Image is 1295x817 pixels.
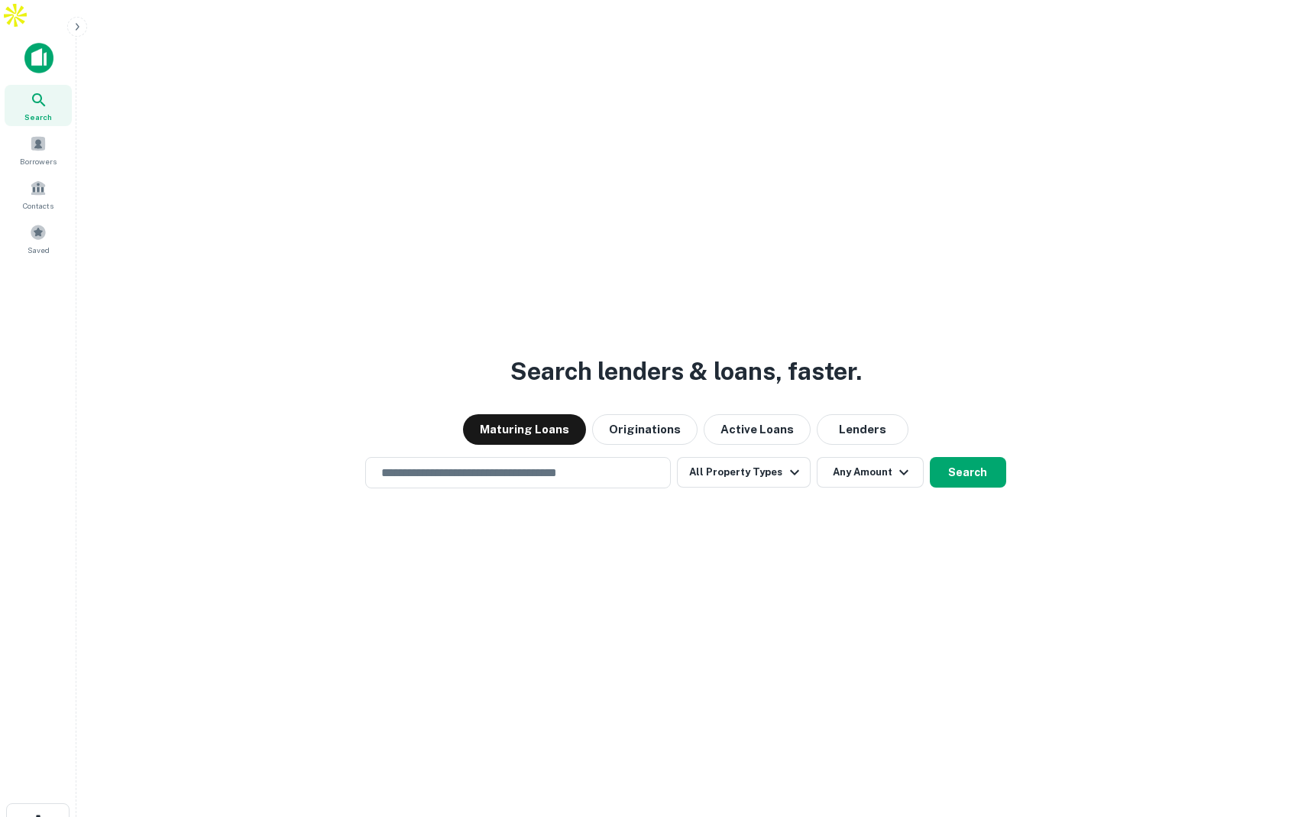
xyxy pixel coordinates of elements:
a: Contacts [5,173,72,215]
img: capitalize-icon.png [24,43,53,73]
span: Search [24,111,52,123]
button: Lenders [817,414,908,445]
iframe: Chat Widget [1219,695,1295,768]
span: Contacts [23,199,53,212]
button: Search [930,457,1006,488]
a: Borrowers [5,129,72,170]
a: Saved [5,218,72,259]
button: Any Amount [817,457,924,488]
a: Search [5,85,72,126]
button: Originations [592,414,698,445]
span: Saved [28,244,50,256]
h3: Search lenders & loans, faster. [510,353,862,390]
button: Active Loans [704,414,811,445]
button: Maturing Loans [463,414,586,445]
button: All Property Types [677,457,810,488]
span: Borrowers [20,155,57,167]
